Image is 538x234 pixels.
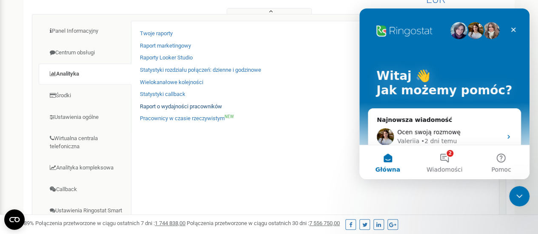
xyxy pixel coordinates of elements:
a: Raporty Looker Studio [140,54,193,62]
a: Pracownicy w czasie rzeczywistymNEW [140,115,234,123]
u: 1 744 838,00 [155,220,185,226]
a: Statystyki rozdziału połączeń: dzienne i godzinowe [140,66,261,74]
a: Ustawienia Ringostat Smart Phone [39,200,131,229]
a: Analityka [39,64,131,85]
a: Centrum obsługi [39,42,131,63]
a: Środki [39,85,131,106]
a: Statystyki callback [140,90,185,99]
span: Połączenia przetworzone w ciągu ostatnich 30 dni : [187,220,340,226]
iframe: Intercom live chat [359,8,529,179]
a: Analityka kompleksowa [39,158,131,178]
a: Raport marketingowy [140,42,191,50]
iframe: To enrich screen reader interactions, please activate Accessibility in Grammarly extension settings [509,186,529,206]
a: Wirtualna centrala telefoniczna [39,128,131,157]
u: 7 556 750,00 [309,220,340,226]
a: Panel Informacyjny [39,21,131,42]
a: Callback [39,179,131,200]
span: Połączenia przetworzone w ciągu ostatnich 7 dni : [35,220,185,226]
a: Wielokanałowe kolejności [140,79,203,87]
sup: NEW [225,114,234,119]
button: Open CMP widget [4,209,25,230]
a: Raport o wydajności pracowników [140,103,222,111]
a: Ustawienia ogólne [39,107,131,128]
a: Twoje raporty [140,30,173,38]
